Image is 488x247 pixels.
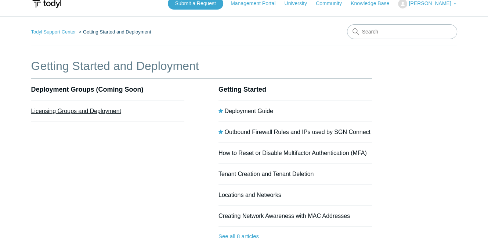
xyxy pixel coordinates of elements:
[31,29,76,35] a: Todyl Support Center
[218,150,367,156] a: How to Reset or Disable Multifactor Authentication (MFA)
[31,57,372,75] h1: Getting Started and Deployment
[31,86,144,93] a: Deployment Groups (Coming Soon)
[218,130,223,134] svg: Promoted article
[224,129,370,135] a: Outbound Firewall Rules and IPs used by SGN Connect
[409,0,451,6] span: [PERSON_NAME]
[31,108,121,114] a: Licensing Groups and Deployment
[31,29,77,35] li: Todyl Support Center
[218,227,372,246] a: See all 8 articles
[347,24,457,39] input: Search
[218,86,266,93] a: Getting Started
[218,213,350,219] a: Creating Network Awareness with MAC Addresses
[224,108,273,114] a: Deployment Guide
[218,171,314,177] a: Tenant Creation and Tenant Deletion
[218,109,223,113] svg: Promoted article
[77,29,151,35] li: Getting Started and Deployment
[218,192,281,198] a: Locations and Networks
